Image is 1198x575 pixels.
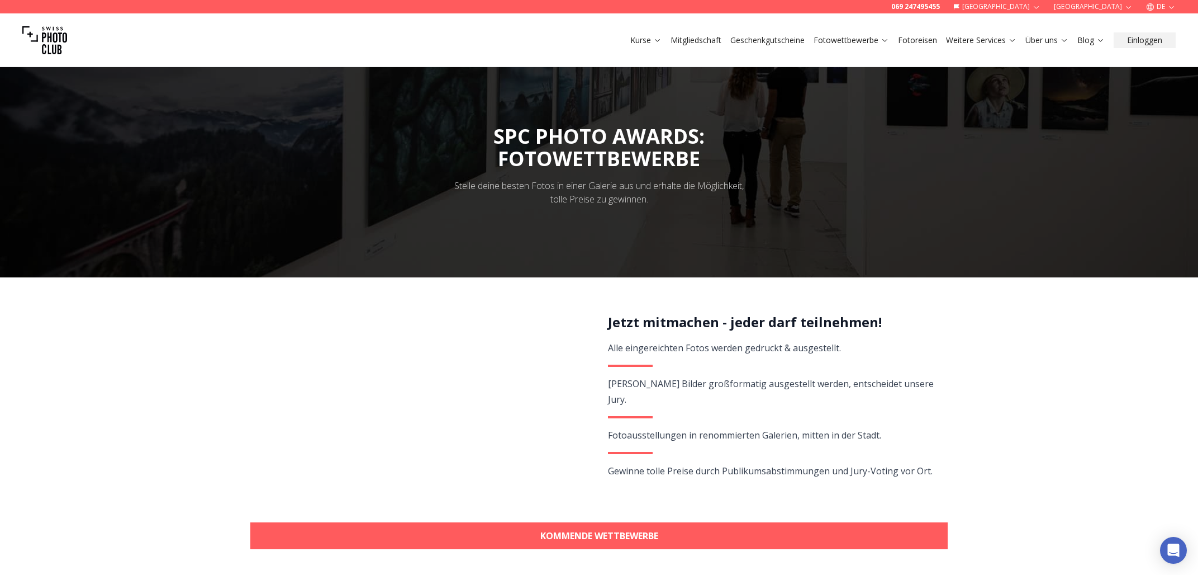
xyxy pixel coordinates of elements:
a: Über uns [1025,35,1068,46]
button: Geschenkgutscheine [726,32,809,48]
div: FOTOWETTBEWERBE [493,148,705,170]
span: Fotoausstellungen in renommierten Galerien, mitten in der Stadt. [608,429,881,441]
button: Blog [1073,32,1109,48]
a: Weitere Services [946,35,1016,46]
button: Einloggen [1114,32,1176,48]
button: Kurse [626,32,666,48]
span: Alle eingereichten Fotos werden gedruckt & ausgestellt. [608,342,841,354]
img: Swiss photo club [22,18,67,63]
div: Open Intercom Messenger [1160,537,1187,564]
a: Mitgliedschaft [671,35,721,46]
div: Stelle deine besten Fotos in einer Galerie aus und erhalte die Möglichkeit, tolle Preise zu gewin... [447,179,751,206]
a: 069 247495455 [891,2,940,11]
a: Fotoreisen [898,35,937,46]
a: Blog [1077,35,1105,46]
span: [PERSON_NAME] Bilder großformatig ausgestellt werden, entscheidet unsere Jury. [608,378,934,406]
a: KOMMENDE WETTBEWERBE [250,522,948,549]
a: Kurse [630,35,662,46]
span: Gewinne tolle Preise durch Publikumsabstimmungen und Jury-Voting vor Ort. [608,465,933,477]
a: Geschenkgutscheine [730,35,805,46]
button: Über uns [1021,32,1073,48]
button: Fotowettbewerbe [809,32,893,48]
a: Fotowettbewerbe [814,35,889,46]
button: Fotoreisen [893,32,942,48]
span: SPC PHOTO AWARDS: [493,122,705,170]
button: Mitgliedschaft [666,32,726,48]
button: Weitere Services [942,32,1021,48]
h2: Jetzt mitmachen - jeder darf teilnehmen! [608,313,935,331]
